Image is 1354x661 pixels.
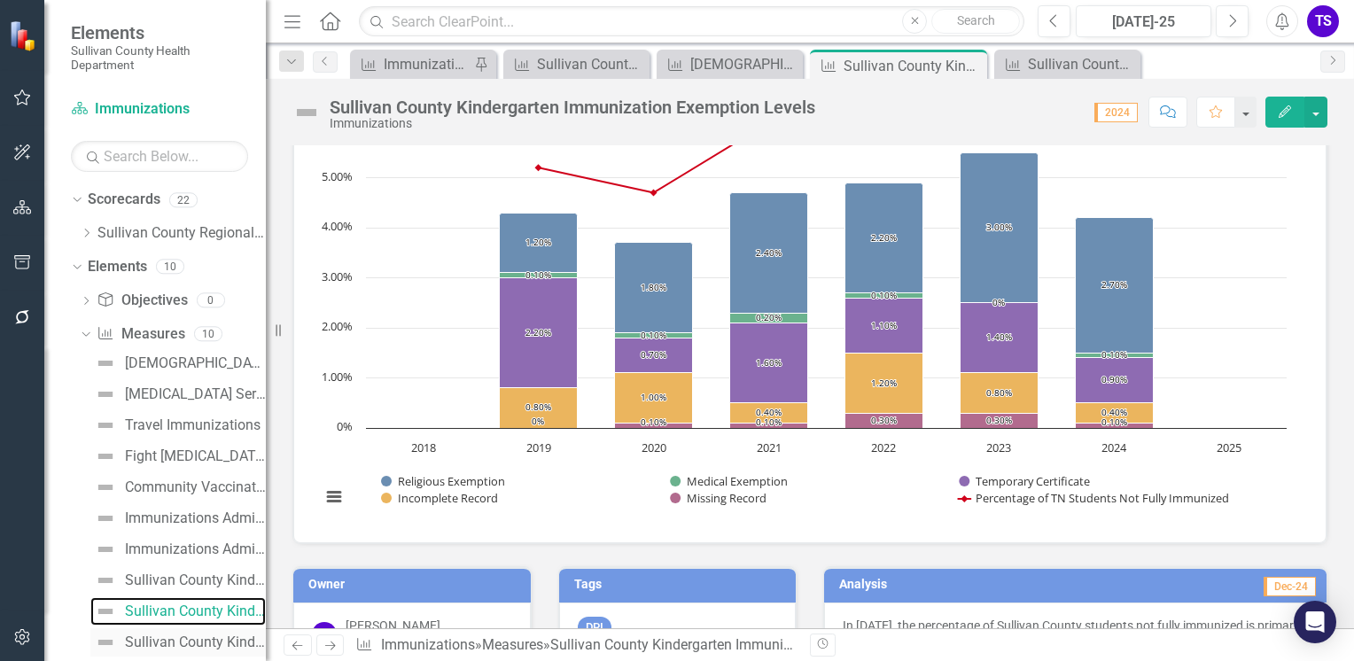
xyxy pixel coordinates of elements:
text: 2019 [526,439,551,455]
text: 0.30% [871,414,897,426]
input: Search Below... [71,141,248,172]
div: 10 [156,260,184,275]
div: Immunizations Administered by [PERSON_NAME][GEOGRAPHIC_DATA] [125,510,266,526]
div: Sullivan County Kindergarten Immunization Exemption Levels [844,55,983,77]
path: 2019, 1.2. Religious Exemption. [500,214,578,273]
small: Sullivan County Health Department [71,43,248,73]
div: Community Vaccination Outreach [125,479,266,495]
a: [DEMOGRAPHIC_DATA] Survey [90,349,266,377]
text: 1.00% [322,369,353,385]
path: 2024, 0.1. Missing Record. [1076,424,1154,429]
img: Not Defined [95,632,116,653]
a: Scorecards [88,190,160,210]
path: 2024, 0.1. Medical Exemption. [1076,354,1154,358]
input: Search ClearPoint... [359,6,1024,37]
path: 2020, 4.7. Percentage of TN Students Not Fully Immunized. [650,190,658,197]
a: Fight [MEDICAL_DATA] Vaccination Rates Per Year [90,442,266,470]
a: Immunizations [381,636,475,653]
button: Show Medical Exemption [670,473,788,489]
text: 0.80% [525,400,551,413]
path: 2019, 0.8. Incomplete Record. [500,388,578,429]
a: Community Vaccination Outreach [90,473,266,502]
div: Immunizations [330,117,815,130]
div: [DATE]-25 [1082,12,1205,33]
h3: Analysis [839,578,1064,591]
path: 2020, 0.1. Missing Record. [615,424,693,429]
path: 2024, 0.9. Temporary Certificate. [1076,358,1154,403]
a: Immunizations [71,99,248,120]
div: TS [312,622,337,647]
text: 0.10% [641,329,666,341]
button: [DATE]-25 [1076,5,1211,37]
text: 2022 [871,439,896,455]
img: Not Defined [95,384,116,405]
a: [DEMOGRAPHIC_DATA] Survey [661,53,798,75]
text: 0% [992,296,1005,308]
div: Sullivan County Kindergarten Immunization Exemption Levels [550,636,936,653]
text: 1.00% [641,391,666,403]
text: 3.00% [322,268,353,284]
text: 4.00% [322,218,353,234]
text: 2.20% [871,231,897,244]
a: Immunizations Administered by Stock - Kingsport [354,53,470,75]
path: 2021, 1.6. Temporary Certificate. [730,323,808,403]
text: 0.10% [525,268,551,281]
text: 0.20% [756,311,782,323]
img: Not Defined [95,415,116,436]
img: Not Defined [95,508,116,529]
path: 2021, 2.4. Religious Exemption. [730,193,808,314]
a: Measures [97,324,184,345]
path: 2022, 0.1. Medical Exemption. [845,293,923,299]
div: [MEDICAL_DATA] Series Completion Rate [125,386,266,402]
text: 1.20% [525,236,551,248]
path: 2021, 0.2. Medical Exemption. [730,314,808,323]
path: 2020, 1. Incomplete Record. [615,373,693,424]
div: 0 [197,293,225,308]
span: Search [957,13,995,27]
text: 0.10% [1101,348,1127,361]
a: Elements [88,257,147,277]
text: 0.10% [871,289,897,301]
path: 2020, 0.7. Temporary Certificate. [615,338,693,373]
text: 0.90% [1101,373,1127,385]
text: 0.40% [756,406,782,418]
text: 0.10% [1101,416,1127,428]
div: TS [1307,5,1339,37]
path: 2023, 0.8. Incomplete Record. [961,373,1039,414]
button: Show Temporary Certificate [959,473,1091,489]
h3: Owner [308,578,522,591]
text: 1.40% [986,330,1012,343]
path: 2021, 0.1. Missing Record. [730,424,808,429]
span: Dec-24 [1264,577,1316,596]
text: 0.80% [986,386,1012,399]
div: Sullivan County Kindergarten Immunization Compliance per Vaccine [125,572,266,588]
a: Immunizations Administered by [PERSON_NAME][GEOGRAPHIC_DATA] [90,504,266,533]
button: Show Religious Exemption [381,473,505,489]
img: Not Defined [95,353,116,374]
path: 2023, 1.4. Temporary Certificate. [961,303,1039,373]
text: 3.00% [986,221,1012,233]
path: 2024, 0.4. Incomplete Record. [1076,403,1154,424]
span: 2024 [1094,103,1138,122]
button: Show Missing Record [670,490,766,506]
path: 2019, 0.1. Medical Exemption. [500,273,578,278]
button: Show Incomplete Record [381,490,497,506]
div: Immunizations Administered by Stock - Kingsport [125,541,266,557]
img: ClearPoint Strategy [9,19,40,51]
a: Sullivan County Kindergarten Students Immunization Status [90,628,266,657]
img: Not Defined [95,539,116,560]
div: Sullivan County Kindergarten Students Immunization Status [125,634,266,650]
text: 2.20% [525,326,551,338]
div: [DEMOGRAPHIC_DATA] Survey [690,53,798,75]
h3: Tags [574,578,788,591]
text: 2023 [986,439,1011,455]
img: Not Defined [95,570,116,591]
text: 2.70% [1101,278,1127,291]
img: Not Defined [292,98,321,127]
span: Elements [71,22,248,43]
div: Sullivan County Kindergarten Immunization Exemption Levels [330,97,815,117]
text: 2018 [411,439,436,455]
path: 2023, 0.3. Missing Record. [961,414,1039,429]
div: [PERSON_NAME] (Immunization) [346,617,512,652]
text: 0.10% [756,416,782,428]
